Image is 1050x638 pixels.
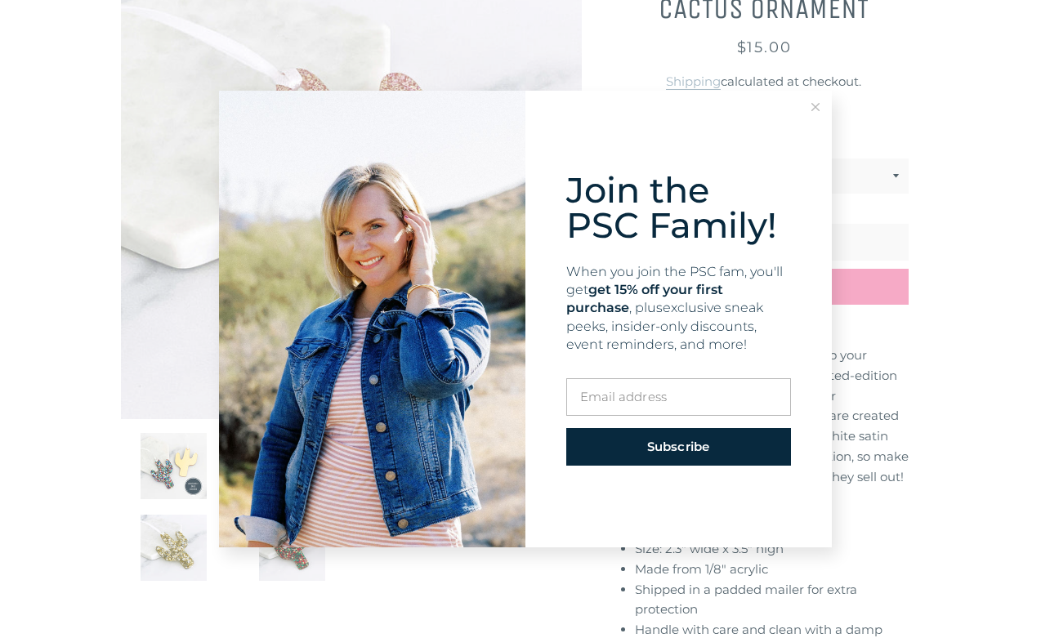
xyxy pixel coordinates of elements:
[566,263,791,355] div: When you join the PSC fam, you'll get exclusive sneak peeks, insider-only discounts, event remind...
[580,389,601,404] span: Em
[219,91,525,548] svg: Form image
[566,428,791,466] button: Subscribe
[566,282,723,315] span: get 15% off your first purchase
[566,172,791,243] div: Join the PSC Family!
[601,389,667,404] span: ail address
[647,439,710,454] span: Subscribe
[629,300,663,315] span: , plus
